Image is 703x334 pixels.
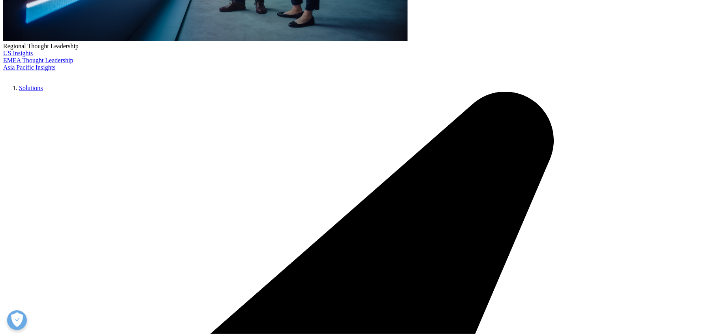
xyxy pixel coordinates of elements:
[3,57,73,64] a: EMEA Thought Leadership
[3,64,55,71] a: Asia Pacific Insights
[7,310,27,330] button: Open Preferences
[3,43,700,50] div: Regional Thought Leadership
[19,85,43,91] a: Solutions
[3,50,33,57] a: US Insights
